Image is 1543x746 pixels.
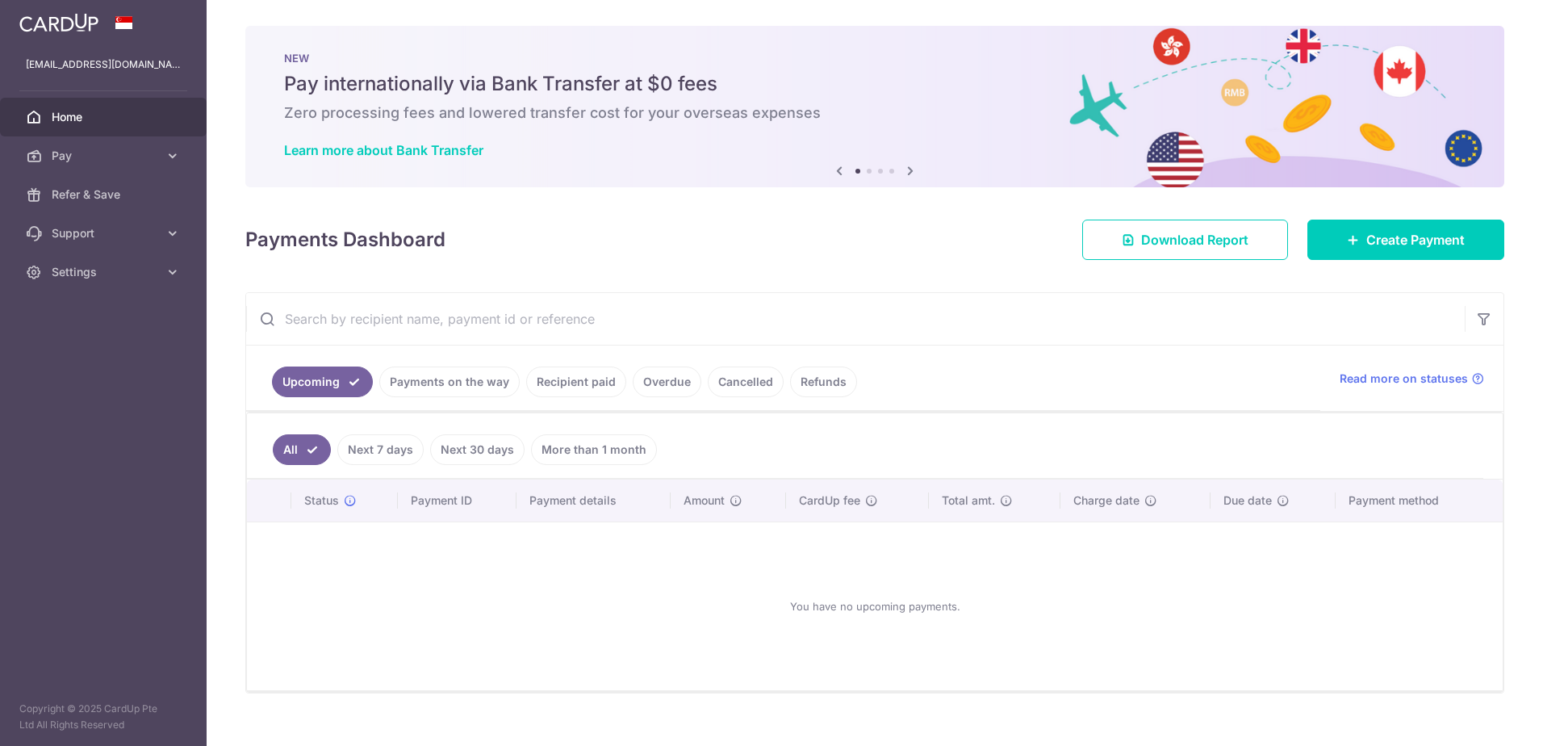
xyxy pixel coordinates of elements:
h6: Zero processing fees and lowered transfer cost for your overseas expenses [284,103,1466,123]
span: Create Payment [1366,230,1465,249]
span: CardUp fee [799,492,860,509]
a: Create Payment [1307,220,1504,260]
h5: Pay internationally via Bank Transfer at $0 fees [284,71,1466,97]
a: Upcoming [272,367,373,397]
a: Refunds [790,367,857,397]
span: Support [52,225,158,241]
span: Read more on statuses [1340,371,1468,387]
span: Charge date [1073,492,1139,509]
p: NEW [284,52,1466,65]
a: Next 7 days [337,434,424,465]
span: Pay [52,148,158,164]
th: Payment method [1336,480,1503,522]
span: Download Report [1141,230,1248,249]
a: Next 30 days [430,434,525,465]
th: Payment details [516,480,671,522]
a: Learn more about Bank Transfer [284,142,483,158]
a: Payments on the way [379,367,520,397]
span: Settings [52,264,158,280]
a: Download Report [1082,220,1288,260]
span: Amount [684,492,725,509]
a: All [273,434,331,465]
span: Due date [1223,492,1272,509]
span: Total amt. [942,492,995,509]
a: Overdue [633,367,701,397]
th: Payment ID [398,480,516,522]
a: Cancelled [708,367,784,397]
img: Bank transfer banner [245,26,1504,187]
div: You have no upcoming payments. [266,535,1483,677]
h4: Payments Dashboard [245,225,445,254]
p: [EMAIL_ADDRESS][DOMAIN_NAME] [26,57,181,73]
span: Home [52,109,158,125]
a: More than 1 month [531,434,657,465]
span: Status [304,492,339,509]
a: Recipient paid [526,367,626,397]
span: Refer & Save [52,186,158,203]
img: CardUp [19,13,98,32]
input: Search by recipient name, payment id or reference [246,293,1465,345]
a: Read more on statuses [1340,371,1484,387]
